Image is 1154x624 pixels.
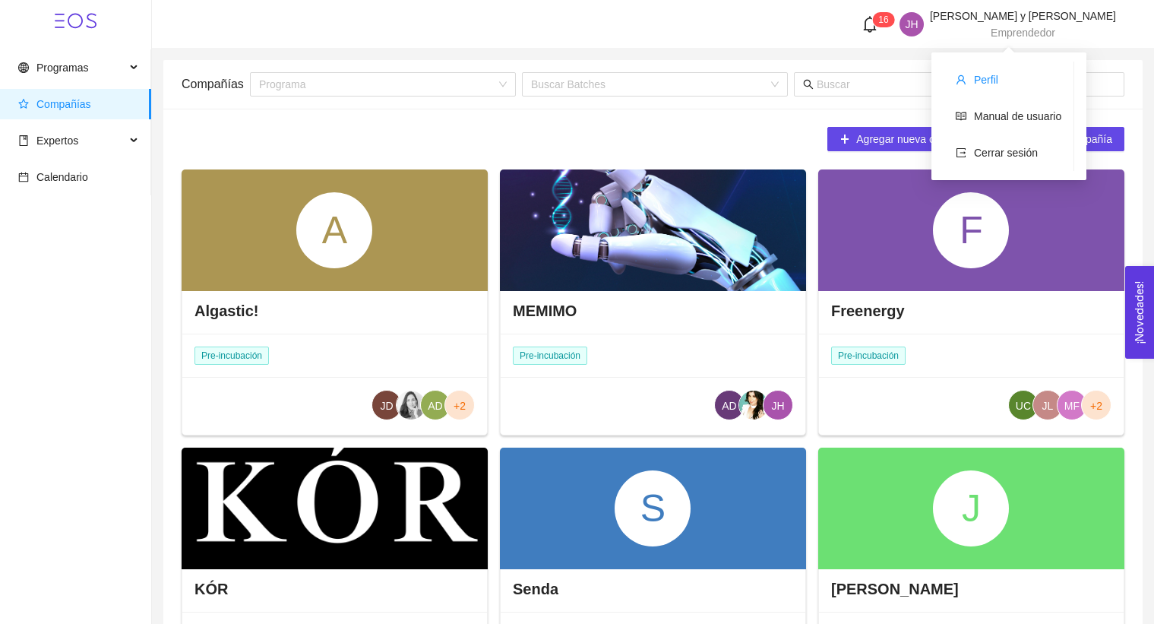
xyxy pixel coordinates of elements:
span: 6 [884,14,889,25]
span: JD [380,391,393,421]
span: JH [771,391,784,421]
span: +2 [1090,391,1102,421]
span: MF [1064,391,1080,421]
span: JH [905,12,918,36]
h4: KÓR [194,578,228,600]
span: Agregar nueva compañía [856,131,975,147]
span: Programas [36,62,88,74]
span: search [803,79,814,90]
span: book [18,135,29,146]
span: Pre-incubación [194,347,269,365]
span: AD [722,391,736,421]
button: plusAgregar nueva compañía [827,127,988,151]
input: Buscar [817,76,1115,93]
div: A [296,192,372,268]
span: [PERSON_NAME] y [PERSON_NAME] [930,10,1116,22]
button: Open Feedback Widget [1125,266,1154,359]
span: Pre-incubación [831,347,906,365]
span: global [18,62,29,73]
a: Manual de usuario [974,110,1061,122]
span: Cerrar sesión [974,147,1038,159]
span: export [956,147,966,158]
span: Pre-incubación [513,347,587,365]
sup: 16 [872,12,894,27]
h4: Senda [513,578,558,600]
span: JL [1042,391,1054,421]
span: plus [839,134,850,146]
h4: Algastic! [194,300,258,322]
span: Emprendedor [991,27,1055,39]
div: S [615,470,691,546]
span: Expertos [36,135,78,147]
div: Compañías [182,62,250,106]
span: star [18,99,29,109]
span: 1 [878,14,884,25]
h4: [PERSON_NAME] [831,578,959,600]
span: user [956,74,966,85]
span: +2 [454,391,466,421]
span: bell [862,16,878,33]
img: 1686173812184-KPM_FOTO.png [397,391,425,420]
span: UC [1016,391,1031,421]
span: Compañías [36,98,91,110]
span: AD [428,391,442,421]
span: Calendario [36,171,88,183]
h4: MEMIMO [513,300,577,322]
span: Perfil [974,74,998,86]
img: 1731682795038-EEE7E56A-5C0C-4F3A-A9E7-FB8F04D6ABB8.jpeg [739,391,768,420]
div: F [933,192,1009,268]
h4: Freenergy [831,300,905,322]
span: calendar [18,172,29,182]
div: J [933,470,1009,546]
